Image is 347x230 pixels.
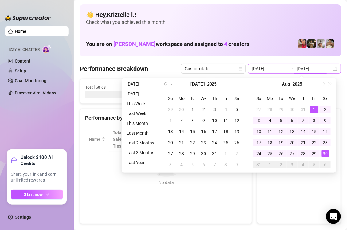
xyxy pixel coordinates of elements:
span: [PERSON_NAME] [113,41,156,47]
img: Tony [307,39,316,48]
div: No data [91,179,241,186]
h4: Performance Breakdown [80,64,148,73]
th: Sales / Hour [179,127,208,152]
a: Settings [15,215,31,220]
span: arrow-right [45,192,50,197]
div: Open Intercom Messenger [326,209,341,224]
span: Messages Sent [218,84,269,90]
span: Custom date [185,64,242,73]
a: Discover Viral Videos [15,90,56,95]
span: Start now [24,192,43,197]
img: AI Chatter [42,44,52,53]
span: Name [89,136,100,143]
h4: 👋 Hey, Kriztelle l. ! [86,10,335,19]
th: Chat Conversion [208,127,247,152]
img: logo-BBDzfeDw.svg [5,15,51,21]
span: gift [11,157,17,163]
input: Start date [252,65,287,72]
span: calendar [239,67,242,71]
img: Aussieboy_jfree [326,39,334,48]
span: Check what you achieved this month [86,19,335,26]
a: Setup [15,68,26,73]
a: Chat Monitoring [15,78,46,83]
span: Chat Conversion [212,132,239,146]
span: Active Chats [152,84,203,90]
span: Total Sales & Tips [113,129,135,149]
img: aussieboy_j [317,39,325,48]
div: Performance by OnlyFans Creator [85,114,247,122]
span: Share your link and earn unlimited rewards [11,171,63,183]
span: 4 [224,41,227,47]
div: Sales by OnlyFans Creator [262,114,336,122]
div: Est. Hours Worked [147,132,171,146]
img: Vanessa [298,39,307,48]
button: Start nowarrow-right [11,190,63,199]
span: Izzy AI Chatter [9,47,40,53]
span: Total Sales [85,84,136,90]
a: Content [15,59,30,63]
h1: You are on workspace and assigned to creators [86,41,249,48]
input: End date [297,65,332,72]
span: Sales / Hour [183,132,199,146]
span: swap-right [289,66,294,71]
th: Name [85,127,109,152]
a: Home [15,29,26,34]
th: Total Sales & Tips [109,127,143,152]
span: to [289,66,294,71]
strong: Unlock $100 AI Credits [21,154,63,167]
